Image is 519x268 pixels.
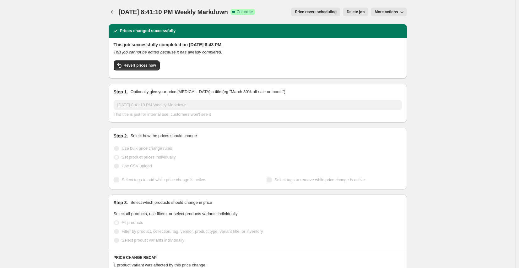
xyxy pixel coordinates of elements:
[295,9,337,14] span: Price revert scheduling
[114,112,211,117] span: This title is just for internal use, customers won't see it
[122,155,176,159] span: Set product prices individually
[237,9,253,14] span: Complete
[122,146,172,151] span: Use bulk price change rules
[130,89,285,95] p: Optionally give your price [MEDICAL_DATA] a title (eg "March 30% off sale on boots")
[109,8,117,16] button: Price change jobs
[114,263,207,267] span: 1 product variant was affected by this price change:
[120,28,176,34] h2: Prices changed successfully
[119,8,228,15] span: [DATE] 8:41:10 PM Weekly Markdown
[343,8,368,16] button: Delete job
[122,164,152,168] span: Use CSV upload
[124,63,156,68] span: Revert prices now
[122,229,263,234] span: Filter by product, collection, tag, vendor, product type, variant title, or inventory
[130,133,197,139] p: Select how the prices should change
[114,133,128,139] h2: Step 2.
[114,50,222,54] i: This job cannot be edited because it has already completed.
[114,211,238,216] span: Select all products, use filters, or select products variants individually
[122,220,143,225] span: All products
[122,177,205,182] span: Select tags to add while price change is active
[291,8,340,16] button: Price revert scheduling
[114,100,402,110] input: 30% off holiday sale
[114,255,402,260] h6: PRICE CHANGE RECAP
[114,89,128,95] h2: Step 1.
[130,199,212,206] p: Select which products should change in price
[122,238,184,243] span: Select product variants individually
[114,199,128,206] h2: Step 3.
[114,60,160,70] button: Revert prices now
[371,8,407,16] button: More actions
[114,42,402,48] h2: This job successfully completed on [DATE] 8:43 PM.
[375,9,398,14] span: More actions
[274,177,365,182] span: Select tags to remove while price change is active
[347,9,365,14] span: Delete job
